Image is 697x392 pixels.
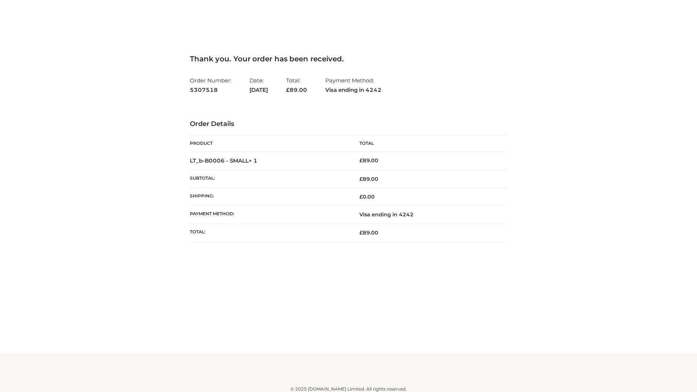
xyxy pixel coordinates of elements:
span: 89.00 [359,176,378,182]
li: Date: [249,74,268,96]
span: 89.00 [359,229,378,236]
th: Payment method: [190,206,348,224]
li: Order Number: [190,74,231,96]
strong: [DATE] [249,85,268,95]
span: £ [359,157,363,164]
span: £ [286,86,290,93]
th: Subtotal: [190,170,348,188]
strong: 5307518 [190,85,231,95]
strong: × 1 [249,157,257,164]
th: Total: [190,224,348,241]
th: Product [190,135,348,152]
bdi: 89.00 [359,157,378,164]
span: £ [359,193,363,200]
li: Total: [286,74,307,96]
th: Total [348,135,507,152]
span: 89.00 [286,86,307,93]
bdi: 0.00 [359,193,375,200]
li: Payment Method: [325,74,382,96]
strong: LT_b-B0006 - SMALL [190,157,257,164]
h3: Order Details [190,120,507,128]
strong: Visa ending in 4242 [325,85,382,95]
h3: Thank you. Your order has been received. [190,54,507,63]
th: Shipping: [190,188,348,206]
td: Visa ending in 4242 [348,206,507,224]
span: £ [359,229,363,236]
span: £ [359,176,363,182]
